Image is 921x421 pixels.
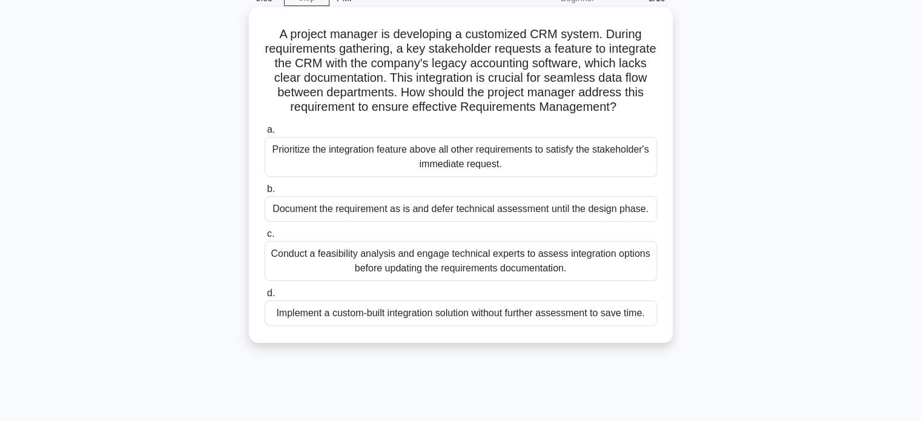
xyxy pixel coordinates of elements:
span: c. [267,228,274,239]
div: Prioritize the integration feature above all other requirements to satisfy the stakeholder's imme... [265,137,657,177]
span: d. [267,288,275,298]
span: b. [267,184,275,194]
div: Implement a custom-built integration solution without further assessment to save time. [265,300,657,326]
div: Document the requirement as is and defer technical assessment until the design phase. [265,196,657,222]
div: Conduct a feasibility analysis and engage technical experts to assess integration options before ... [265,241,657,281]
span: a. [267,124,275,134]
h5: A project manager is developing a customized CRM system. During requirements gathering, a key sta... [263,27,658,115]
